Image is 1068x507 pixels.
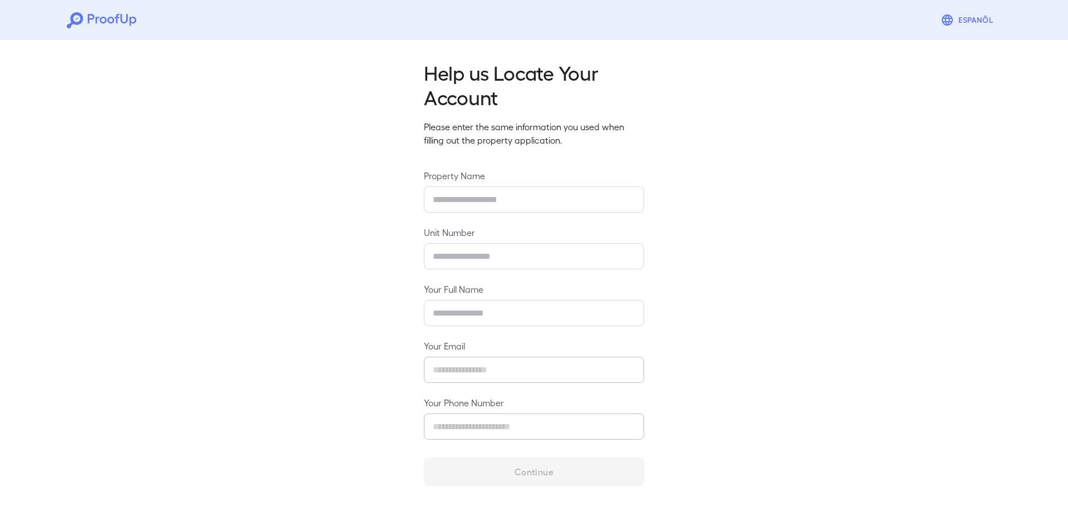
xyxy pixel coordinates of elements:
[424,169,644,182] label: Property Name
[424,120,644,147] p: Please enter the same information you used when filling out the property application.
[424,283,644,296] label: Your Full Name
[424,339,644,352] label: Your Email
[936,9,1001,31] button: Espanõl
[424,60,644,109] h2: Help us Locate Your Account
[424,226,644,239] label: Unit Number
[424,396,644,409] label: Your Phone Number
